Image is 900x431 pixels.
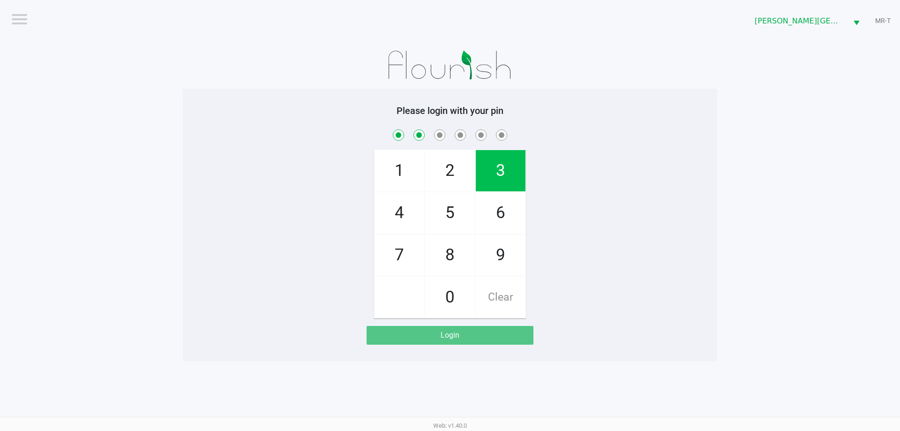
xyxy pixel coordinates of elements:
[476,234,525,276] span: 9
[476,192,525,234] span: 6
[847,10,865,32] button: Select
[425,277,475,318] span: 0
[476,277,525,318] span: Clear
[375,150,424,191] span: 1
[425,192,475,234] span: 5
[476,150,525,191] span: 3
[375,234,424,276] span: 7
[425,150,475,191] span: 2
[190,105,710,116] h5: Please login with your pin
[875,16,891,26] span: MR-T
[755,15,842,27] span: [PERSON_NAME][GEOGRAPHIC_DATA]
[425,234,475,276] span: 8
[433,422,467,429] span: Web: v1.40.0
[375,192,424,234] span: 4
